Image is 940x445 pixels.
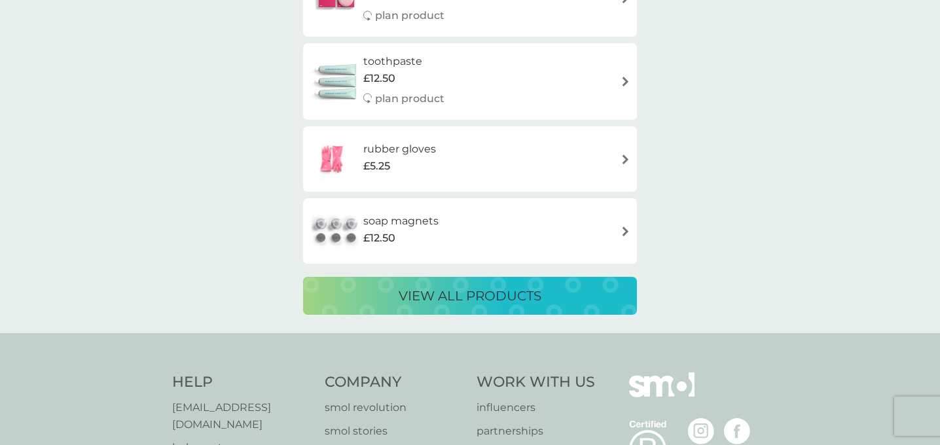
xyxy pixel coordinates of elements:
img: smol [629,372,695,417]
img: toothpaste [310,59,363,105]
a: [EMAIL_ADDRESS][DOMAIN_NAME] [172,399,312,433]
img: arrow right [621,154,630,164]
a: smol revolution [325,399,464,416]
span: £5.25 [363,158,390,175]
h6: rubber gloves [363,141,436,158]
span: £12.50 [363,230,395,247]
h6: toothpaste [363,53,444,70]
h4: Help [172,372,312,393]
button: view all products [303,277,637,315]
h4: Company [325,372,464,393]
img: rubber gloves [310,136,355,182]
p: view all products [399,285,541,306]
p: plan product [375,90,444,107]
img: visit the smol Facebook page [724,418,750,444]
img: arrow right [621,77,630,86]
a: smol stories [325,423,464,440]
img: visit the smol Instagram page [688,418,714,444]
a: influencers [477,399,595,416]
h4: Work With Us [477,372,595,393]
img: soap magnets [310,208,363,254]
p: plan product [375,7,444,24]
h6: soap magnets [363,213,439,230]
a: partnerships [477,423,595,440]
img: arrow right [621,226,630,236]
span: £12.50 [363,70,395,87]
